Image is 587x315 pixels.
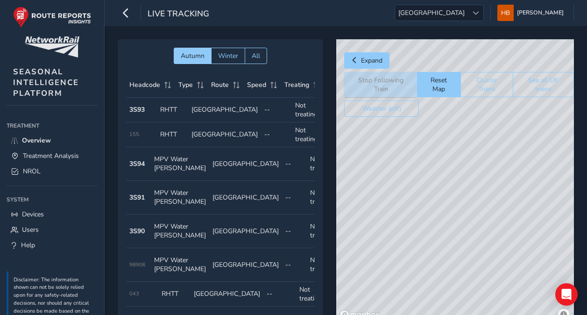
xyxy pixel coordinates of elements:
[282,215,307,248] td: --
[361,56,382,65] span: Expand
[292,122,323,147] td: Not treating
[307,147,336,181] td: Not treating
[7,207,98,222] a: Devices
[129,105,145,114] strong: 3S93
[307,181,336,215] td: Not treating
[517,5,564,21] span: [PERSON_NAME]
[158,282,191,307] td: RHTT
[395,5,468,21] span: [GEOGRAPHIC_DATA]
[21,241,35,250] span: Help
[344,52,389,69] button: Expand
[129,261,146,268] span: 98906
[263,282,296,307] td: --
[209,147,282,181] td: [GEOGRAPHIC_DATA]
[129,80,160,89] span: Headcode
[148,8,209,21] span: Live Tracking
[7,164,98,179] a: NROL
[178,80,193,89] span: Type
[129,131,139,138] span: 155
[7,222,98,237] a: Users
[211,80,229,89] span: Route
[22,210,44,219] span: Devices
[151,181,209,215] td: MPV Water [PERSON_NAME]
[209,215,282,248] td: [GEOGRAPHIC_DATA]
[188,98,261,122] td: [GEOGRAPHIC_DATA]
[151,248,209,282] td: MPV Water [PERSON_NAME]
[129,290,139,297] span: 043
[7,148,98,164] a: Treatment Analysis
[7,119,98,133] div: Treatment
[282,147,307,181] td: --
[497,5,514,21] img: diamond-layout
[188,122,261,147] td: [GEOGRAPHIC_DATA]
[7,237,98,253] a: Help
[284,80,309,89] span: Treating
[211,48,245,64] button: Winter
[296,282,328,307] td: Not treating
[307,215,336,248] td: Not treating
[7,193,98,207] div: System
[174,48,211,64] button: Autumn
[22,136,51,145] span: Overview
[282,248,307,282] td: --
[282,181,307,215] td: --
[497,5,567,21] button: [PERSON_NAME]
[252,51,260,60] span: All
[23,167,41,176] span: NROL
[245,48,267,64] button: All
[460,72,513,97] button: Cluster Trains
[191,282,263,307] td: [GEOGRAPHIC_DATA]
[151,215,209,248] td: MPV Water [PERSON_NAME]
[22,225,39,234] span: Users
[157,98,188,122] td: RHTT
[417,72,460,97] button: Reset Map
[307,248,336,282] td: Not treating
[218,51,238,60] span: Winter
[157,122,188,147] td: RHTT
[261,122,292,147] td: --
[247,80,266,89] span: Speed
[292,98,323,122] td: Not treating
[129,159,145,168] strong: 3S94
[25,36,79,57] img: customer logo
[13,66,79,99] span: SEASONAL INTELLIGENCE PLATFORM
[513,72,574,97] button: See all UK trains
[151,147,209,181] td: MPV Water [PERSON_NAME]
[344,100,419,117] button: Weather (off)
[129,227,145,236] strong: 3S90
[209,248,282,282] td: [GEOGRAPHIC_DATA]
[181,51,205,60] span: Autumn
[555,283,578,306] div: Open Intercom Messenger
[7,133,98,148] a: Overview
[261,98,292,122] td: --
[209,181,282,215] td: [GEOGRAPHIC_DATA]
[129,193,145,202] strong: 3S91
[13,7,91,28] img: rr logo
[23,151,79,160] span: Treatment Analysis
